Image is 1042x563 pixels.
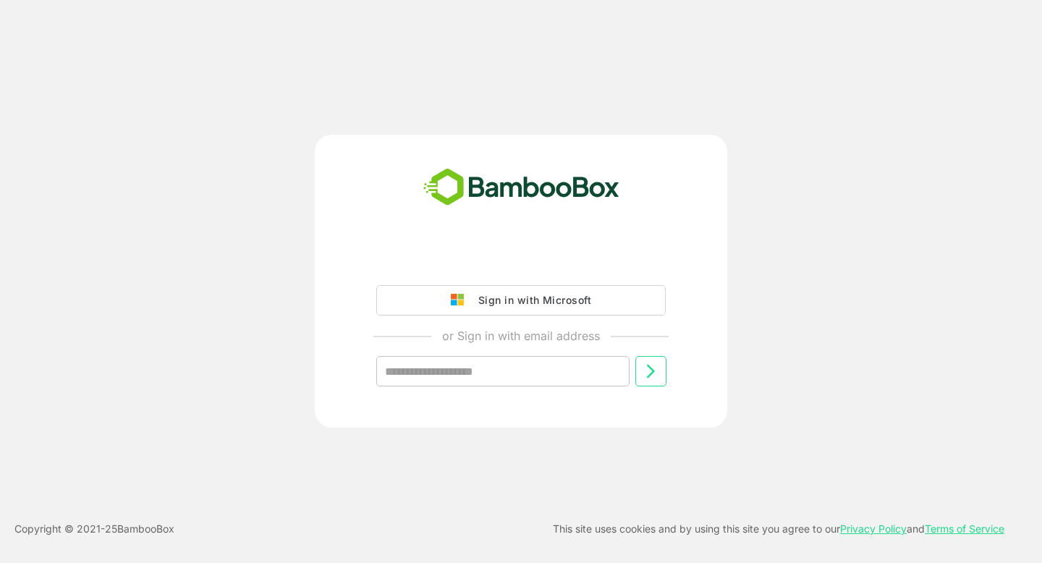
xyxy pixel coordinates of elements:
[840,522,907,535] a: Privacy Policy
[442,327,600,344] p: or Sign in with email address
[451,294,471,307] img: google
[415,164,627,211] img: bamboobox
[369,245,673,276] iframe: Sign in with Google Button
[14,520,174,538] p: Copyright © 2021- 25 BambooBox
[471,291,591,310] div: Sign in with Microsoft
[553,520,1004,538] p: This site uses cookies and by using this site you agree to our and
[925,522,1004,535] a: Terms of Service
